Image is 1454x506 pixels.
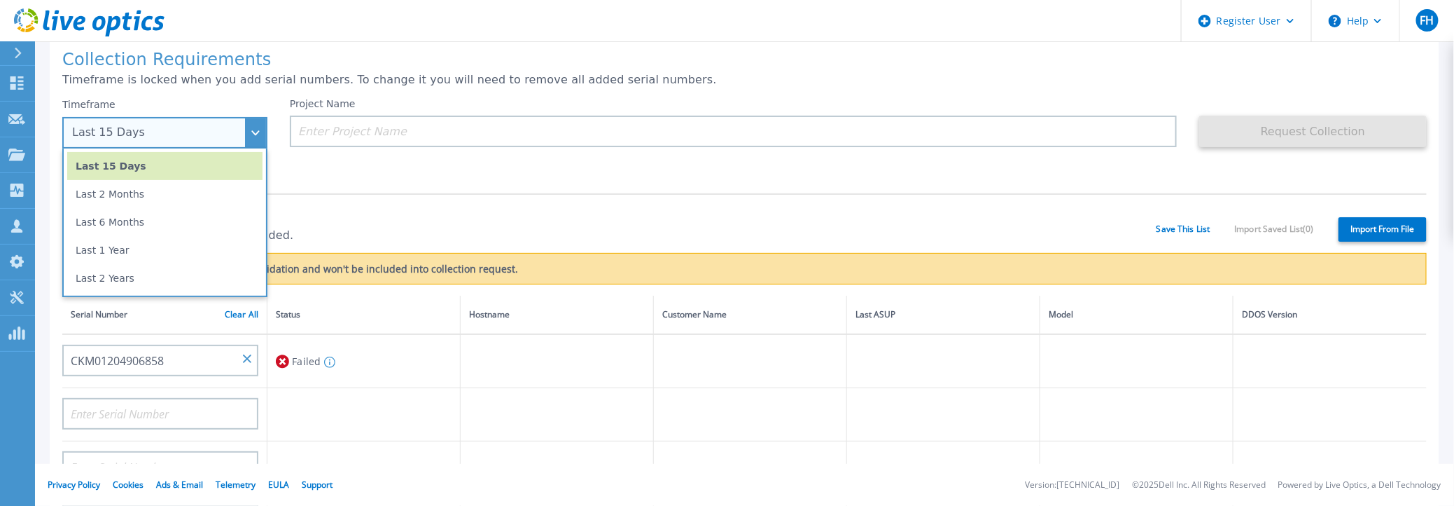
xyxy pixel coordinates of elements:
[654,296,847,334] th: Customer Name
[62,451,258,483] input: Enter Serial Number
[67,152,263,180] li: Last 15 Days
[62,205,1156,225] h1: Serial Numbers
[67,208,263,236] li: Last 6 Months
[1040,296,1233,334] th: Model
[67,236,263,264] li: Last 1 Year
[48,479,100,491] a: Privacy Policy
[1420,15,1434,26] span: FH
[67,180,263,208] li: Last 2 Months
[225,310,258,320] a: Clear All
[62,229,1156,242] p: 1 of 20 (max) serial numbers are added.
[62,74,1427,86] p: Timeframe is locked when you add serial numbers. To change it you will need to remove all added s...
[1278,481,1441,490] li: Powered by Live Optics, a Dell Technology
[290,116,1177,147] input: Enter Project Name
[88,264,518,275] label: Some serial numbers have failed validation and won't be included into collection request.
[1025,481,1119,490] li: Version: [TECHNICAL_ID]
[276,348,452,374] div: Failed
[1338,217,1427,242] label: Import From File
[1132,481,1266,490] li: © 2025 Dell Inc. All Rights Reserved
[461,296,654,334] th: Hostname
[216,479,256,491] a: Telemetry
[1199,116,1427,147] button: Request Collection
[302,479,333,491] a: Support
[72,126,242,139] div: Last 15 Days
[62,50,1427,70] h1: Collection Requirements
[1233,296,1427,334] th: DDOS Version
[156,479,203,491] a: Ads & Email
[67,264,263,292] li: Last 2 Years
[62,398,258,430] input: Enter Serial Number
[290,99,356,109] label: Project Name
[113,479,144,491] a: Cookies
[268,479,289,491] a: EULA
[847,296,1040,334] th: Last ASUP
[62,99,116,110] label: Timeframe
[62,345,258,376] input: Enter Serial Number
[71,307,258,322] div: Serial Number
[267,296,461,334] th: Status
[1156,224,1210,234] a: Save This List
